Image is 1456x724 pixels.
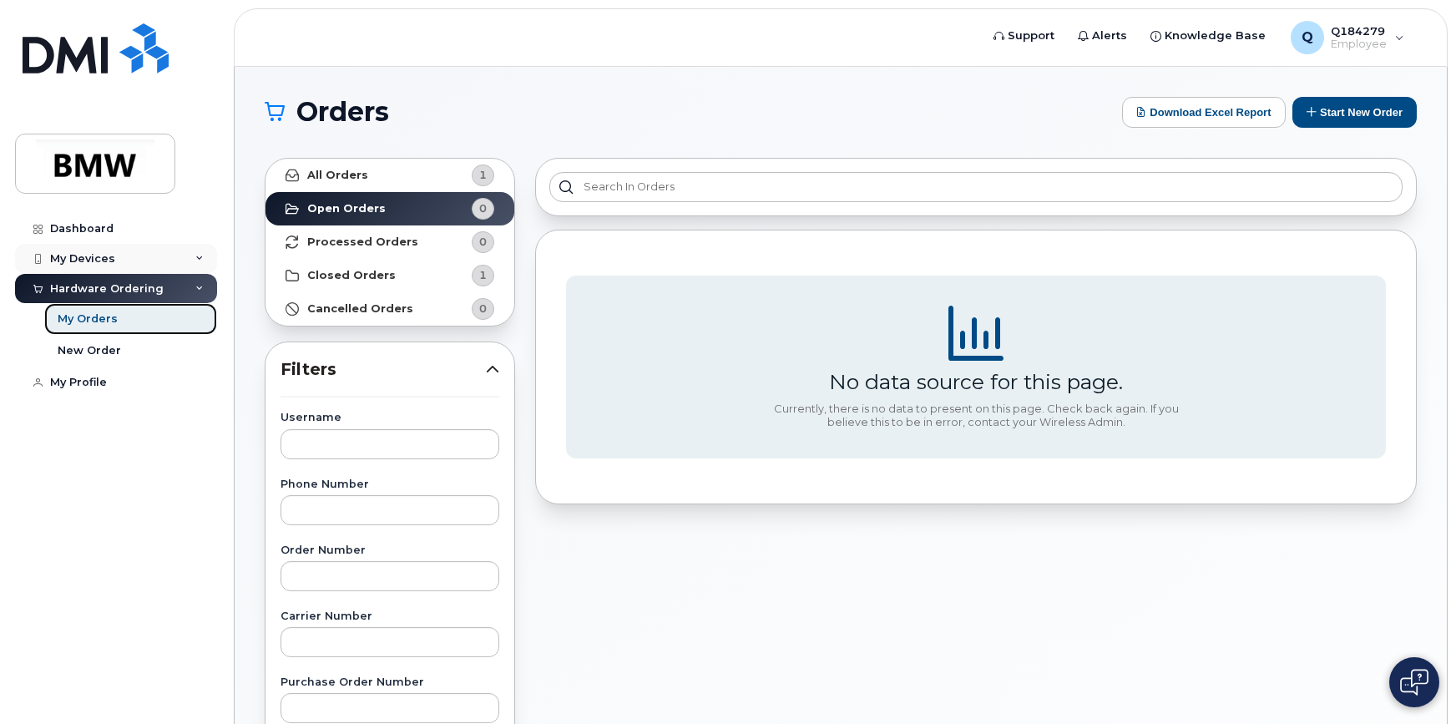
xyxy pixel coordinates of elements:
[307,169,368,182] strong: All Orders
[265,192,514,225] a: Open Orders0
[281,611,499,622] label: Carrier Number
[265,292,514,326] a: Cancelled Orders0
[281,357,486,382] span: Filters
[479,234,487,250] span: 0
[767,403,1185,428] div: Currently, there is no data to present on this page. Check back again. If you believe this to be ...
[281,413,499,423] label: Username
[479,200,487,216] span: 0
[1292,97,1417,128] button: Start New Order
[281,545,499,556] label: Order Number
[479,167,487,183] span: 1
[307,202,386,215] strong: Open Orders
[265,259,514,292] a: Closed Orders1
[307,302,413,316] strong: Cancelled Orders
[281,677,499,688] label: Purchase Order Number
[265,225,514,259] a: Processed Orders0
[479,301,487,316] span: 0
[307,235,418,249] strong: Processed Orders
[1122,97,1286,128] button: Download Excel Report
[479,267,487,283] span: 1
[307,269,396,282] strong: Closed Orders
[296,99,389,124] span: Orders
[265,159,514,192] a: All Orders1
[281,479,499,490] label: Phone Number
[549,172,1403,202] input: Search in orders
[829,369,1123,394] div: No data source for this page.
[1400,669,1428,696] img: Open chat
